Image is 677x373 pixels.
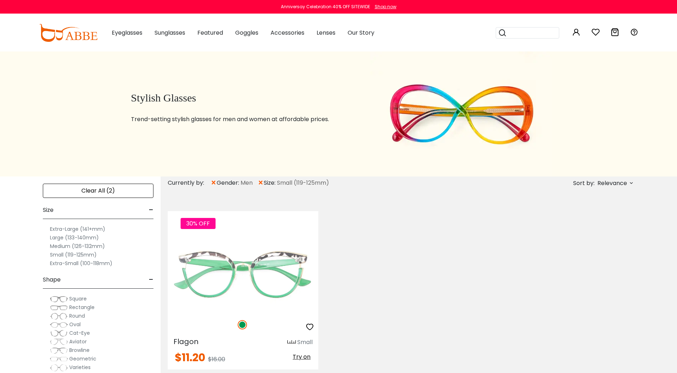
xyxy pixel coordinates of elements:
label: Medium (126-132mm) [50,242,105,250]
img: Square.png [50,295,68,303]
span: Accessories [271,29,304,37]
label: Extra-Small (100-118mm) [50,259,112,268]
span: Cat-Eye [69,329,90,337]
span: Sunglasses [155,29,185,37]
span: - [149,271,153,288]
img: Round.png [50,313,68,320]
img: Green Flagon - TR ,Adjust Nose Pads [168,237,318,312]
img: size ruler [287,340,296,345]
div: Currently by: [168,176,211,189]
span: Square [69,295,87,302]
span: Flagon [173,337,198,347]
p: Trend-setting stylish glasses for men and women at affordable prices. [131,115,353,124]
span: Varieties [69,364,91,371]
span: Featured [197,29,223,37]
img: Green [238,320,247,329]
span: Lenses [317,29,335,37]
button: Try on [290,352,313,362]
span: Shape [43,271,61,288]
span: $11.20 [175,350,205,365]
span: gender: [217,179,241,187]
img: Cat-Eye.png [50,330,68,337]
label: Large (133-140mm) [50,233,99,242]
span: size: [264,179,277,187]
div: Small [297,338,313,347]
span: × [211,176,217,189]
img: Geometric.png [50,355,68,363]
span: Our Story [348,29,374,37]
img: Varieties.png [50,364,68,372]
div: Clear All (2) [43,184,153,198]
span: Relevance [597,177,627,190]
span: Sort by: [573,179,595,187]
img: Browline.png [50,347,68,354]
span: Rectangle [69,304,95,311]
span: Round [69,312,85,319]
span: × [258,176,264,189]
span: Eyeglasses [112,29,142,37]
img: abbeglasses.com [39,24,97,42]
img: Oval.png [50,321,68,328]
a: Shop now [371,4,396,10]
span: 30% OFF [181,218,216,229]
span: Small (119-125mm) [277,179,329,187]
span: Aviator [69,338,87,345]
span: Browline [69,347,90,354]
span: Men [241,179,253,187]
span: - [149,202,153,219]
span: Try on [293,353,310,361]
span: $16.00 [208,355,225,363]
h1: Stylish Glasses [131,91,353,104]
label: Extra-Large (141+mm) [50,225,105,233]
span: Geometric [69,355,96,362]
span: Oval [69,321,81,328]
div: Shop now [375,4,396,10]
img: Rectangle.png [50,304,68,311]
label: Small (119-125mm) [50,250,97,259]
img: stylish glasses [370,51,552,176]
div: Anniversay Celebration 40% OFF SITEWIDE [281,4,370,10]
span: Size [43,202,54,219]
span: Goggles [235,29,258,37]
img: Aviator.png [50,338,68,345]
